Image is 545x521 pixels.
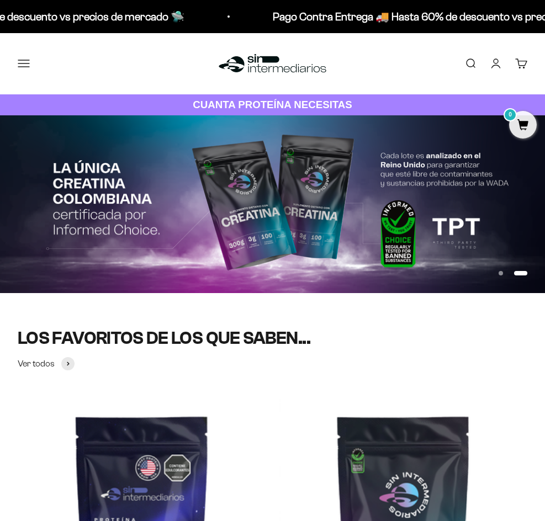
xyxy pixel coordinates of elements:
a: 0 [509,120,537,132]
a: Ver todos [18,357,75,371]
span: Ver todos [18,357,55,371]
mark: 0 [504,108,517,121]
split-lines: LOS FAVORITOS DE LOS QUE SABEN... [18,328,310,348]
strong: CUANTA PROTEÍNA NECESITAS [193,99,352,110]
